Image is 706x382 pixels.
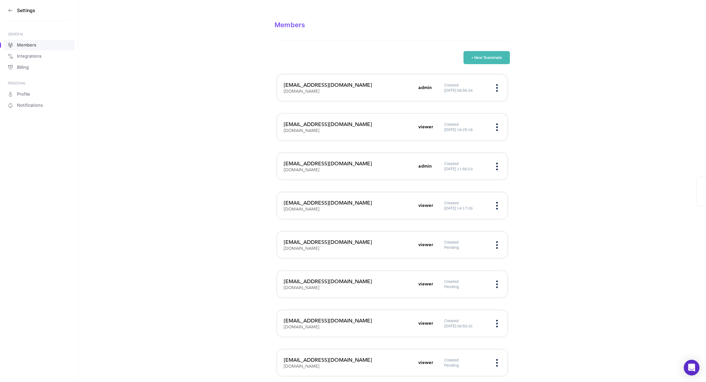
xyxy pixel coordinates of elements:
button: + New Teammate [463,51,510,64]
h5: [DATE] 11:56:23 [444,166,487,172]
img: menu icon [496,163,498,170]
h5: viewer [418,202,433,209]
h5: Pending [444,245,487,250]
div: Open Intercom Messenger [684,360,699,375]
h3: [EMAIL_ADDRESS][DOMAIN_NAME] [284,199,414,207]
h5: viewer [418,124,433,130]
h6: Created [444,161,487,166]
div: Members [275,21,510,29]
h5: Pending [444,284,487,289]
div: PERSONAL [8,81,71,86]
h5: [DOMAIN_NAME] [284,128,319,134]
h6: Created [444,318,487,323]
h5: Pending [444,363,487,368]
h5: [DOMAIN_NAME] [284,89,319,94]
h5: viewer [418,359,433,366]
div: GENERAL [8,31,71,37]
h5: [DATE] 09:50:32 [444,323,487,329]
h3: [EMAIL_ADDRESS][DOMAIN_NAME] [284,317,414,325]
a: Billing [4,62,75,73]
img: menu icon [496,123,498,131]
span: Integrations [17,54,42,59]
img: menu icon [496,281,498,288]
img: menu icon [496,320,498,327]
h6: Created [444,279,487,284]
img: menu icon [496,359,498,367]
h5: [DOMAIN_NAME] [284,207,319,212]
h6: Created [444,200,487,206]
h3: Settings [17,8,35,13]
h5: [DOMAIN_NAME] [284,285,319,291]
h6: Created [444,357,487,363]
span: Members [17,43,36,48]
h3: [EMAIL_ADDRESS][DOMAIN_NAME] [284,160,414,168]
h5: viewer [418,281,433,287]
img: menu icon [496,241,498,249]
h5: [DATE] 08:56:34 [444,88,487,93]
a: Profile [4,89,75,100]
h3: [EMAIL_ADDRESS][DOMAIN_NAME] [284,81,414,89]
h6: Created [444,82,487,88]
span: Billing [17,65,29,70]
h6: Created [444,240,487,245]
h5: [DOMAIN_NAME] [284,246,319,251]
h5: viewer [418,320,433,327]
h5: admin [418,163,432,170]
a: Integrations [4,51,75,62]
h5: viewer [418,242,433,248]
h5: admin [418,84,432,91]
h3: [EMAIL_ADDRESS][DOMAIN_NAME] [284,356,414,364]
h5: [DOMAIN_NAME] [284,168,319,173]
a: Members [4,40,75,50]
h6: Created [444,122,487,127]
span: Notifications [17,103,43,108]
h5: [DATE] 14:17:26 [444,206,487,211]
span: Profile [17,92,30,97]
h5: [DOMAIN_NAME] [284,364,319,369]
h5: [DOMAIN_NAME] [284,325,319,330]
img: menu icon [496,202,498,209]
h5: [DATE] 16:25:18 [444,127,487,132]
img: menu icon [496,84,498,92]
a: Notifications [4,100,75,111]
h3: [EMAIL_ADDRESS][DOMAIN_NAME] [284,238,414,246]
h3: [EMAIL_ADDRESS][DOMAIN_NAME] [284,278,414,285]
h3: [EMAIL_ADDRESS][DOMAIN_NAME] [284,120,414,128]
